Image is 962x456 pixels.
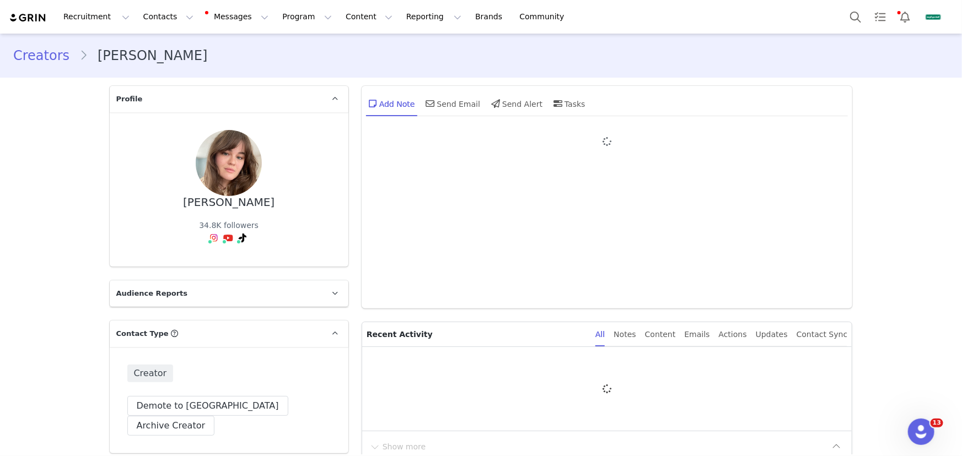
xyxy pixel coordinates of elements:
div: All [595,322,605,347]
a: Brands [469,4,512,29]
span: Contact Type [116,328,169,339]
button: Content [339,4,399,29]
a: Community [513,4,576,29]
div: Updates [756,322,788,347]
button: Program [276,4,338,29]
button: Messages [201,4,275,29]
button: Profile [918,8,953,26]
img: 15bafd44-9bb5-429c-8f18-59fefa57bfa9.jpg [925,8,942,26]
div: Add Note [366,90,415,117]
img: grin logo [9,13,47,23]
div: Notes [614,322,636,347]
div: Tasks [551,90,585,117]
div: Emails [685,322,710,347]
a: Tasks [868,4,893,29]
button: Recruitment [57,4,136,29]
div: [PERSON_NAME] [183,196,275,209]
img: instagram.svg [209,234,218,242]
button: Show more [369,438,427,455]
p: Recent Activity [367,322,587,346]
a: Creators [13,46,79,66]
span: Creator [127,365,174,382]
div: Content [645,322,676,347]
button: Contacts [137,4,200,29]
button: Notifications [893,4,917,29]
span: 13 [931,419,943,427]
div: 34.8K followers [199,220,259,231]
iframe: Intercom live chat [908,419,934,445]
div: Actions [719,322,747,347]
span: Audience Reports [116,288,188,299]
div: Send Email [424,90,481,117]
img: e5324f3f-f88f-47a6-b143-23e74bbdfc3f.jpg [196,130,262,196]
div: Send Alert [489,90,542,117]
span: Profile [116,94,143,105]
button: Reporting [400,4,468,29]
button: Archive Creator [127,416,215,436]
div: Contact Sync [797,322,848,347]
button: Search [843,4,868,29]
button: Demote to [GEOGRAPHIC_DATA] [127,396,288,416]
